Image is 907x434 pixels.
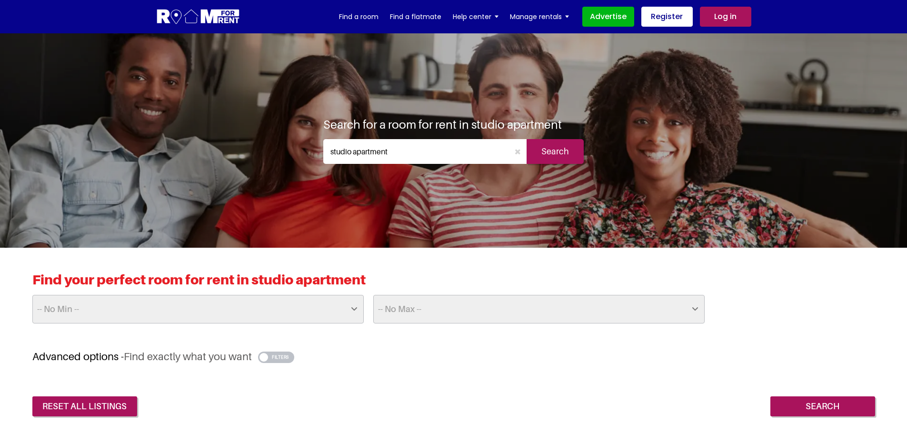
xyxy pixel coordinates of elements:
[32,396,137,416] a: reset all listings
[339,10,379,24] a: Find a room
[124,350,252,363] span: Find exactly what you want
[527,139,584,164] input: Search
[323,139,509,164] input: Where do you want to live. Search by town or postcode
[770,396,875,416] input: Search
[156,8,240,26] img: Logo for Room for Rent, featuring a welcoming design with a house icon and modern typography
[641,7,693,27] a: Register
[453,10,498,24] a: Help center
[700,7,751,27] a: Log in
[390,10,441,24] a: Find a flatmate
[32,272,875,295] h2: Find your perfect room for rent in studio apartment
[510,10,569,24] a: Manage rentals
[582,7,634,27] a: Advertise
[32,350,875,363] h3: Advanced options -
[323,117,562,131] h1: Search for a room for rent in studio apartment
